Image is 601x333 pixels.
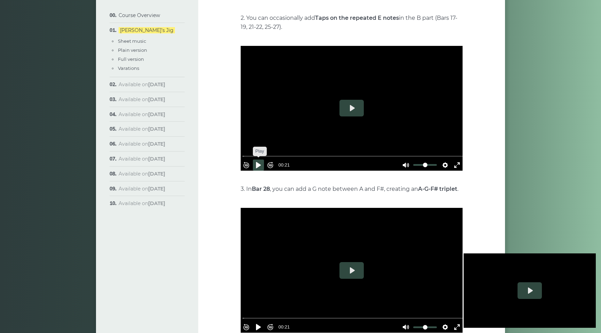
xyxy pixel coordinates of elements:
span: Available on [119,186,165,192]
a: Sheet music [118,38,146,44]
a: Plain version [118,47,147,53]
span: Available on [119,156,165,162]
span: Available on [119,200,165,206]
strong: [DATE] [148,81,165,88]
span: Available on [119,141,165,147]
strong: [DATE] [148,141,165,147]
strong: [DATE] [148,156,165,162]
strong: Taps on the repeated E notes [315,15,399,21]
strong: [DATE] [148,111,165,117]
a: Full version [118,56,144,62]
a: [PERSON_NAME]’s Jig [119,27,175,33]
strong: [DATE] [148,200,165,206]
strong: [DATE] [148,171,165,177]
span: Available on [119,126,165,132]
strong: [DATE] [148,126,165,132]
a: Varations [118,65,139,71]
p: 3. In , you can add a G note between A and F#, creating an . [241,185,463,194]
span: Available on [119,171,165,177]
strong: [DATE] [148,96,165,103]
span: Available on [119,81,165,88]
strong: Bar 28 [252,186,270,192]
a: Course Overview [119,12,160,18]
span: Available on [119,111,165,117]
strong: A-G-F# triplet [418,186,457,192]
span: Available on [119,96,165,103]
p: 2. You can occasionally add in the B part (Bars 17-19, 21-22, 25-27). [241,14,463,32]
strong: [DATE] [148,186,165,192]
